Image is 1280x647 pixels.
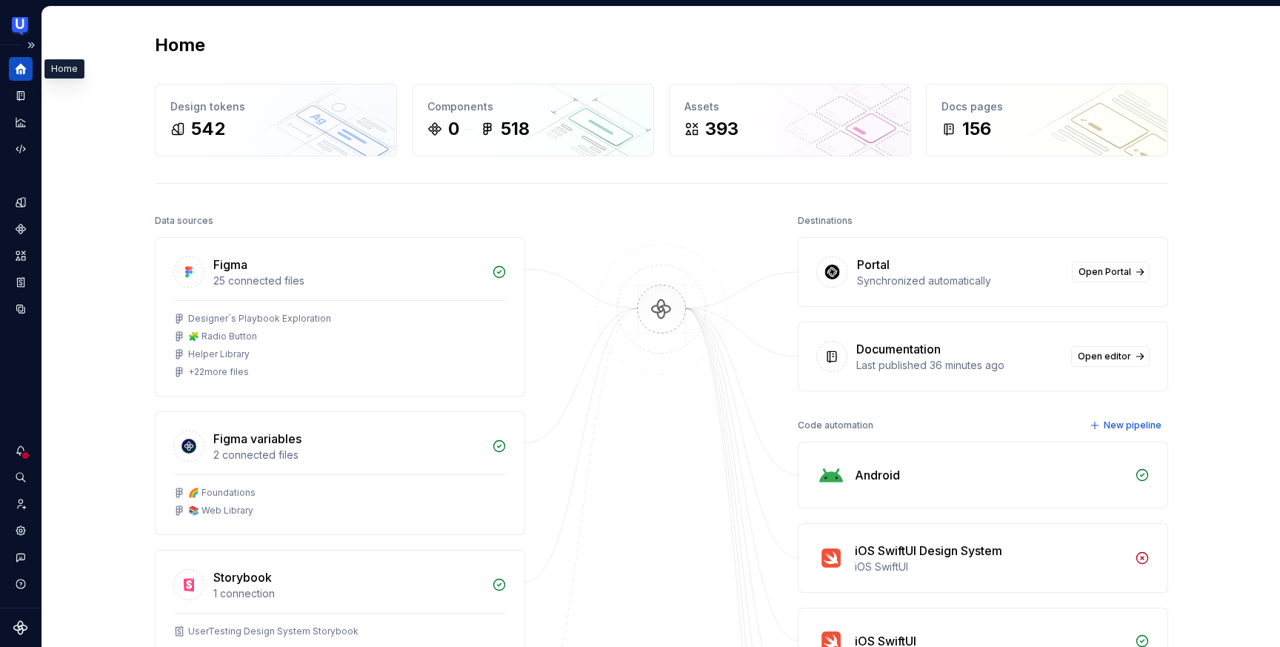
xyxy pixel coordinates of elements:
span: Open editor [1078,351,1131,362]
a: Analytics [9,110,33,134]
a: Invite team [9,492,33,516]
svg: Supernova Logo [13,620,28,635]
div: Data sources [155,210,213,231]
a: Design tokens542 [155,84,397,156]
div: Assets [684,99,896,114]
h2: Home [155,33,205,57]
div: Docs pages [941,99,1153,114]
div: Home [44,59,84,79]
a: Assets393 [669,84,911,156]
div: UserTesting Design System Storybook [188,626,359,637]
a: Docs pages156 [926,84,1168,156]
div: Android [855,466,900,484]
button: Search ⌘K [9,465,33,489]
span: New pipeline [1104,419,1161,431]
button: Expand sidebar [21,35,41,56]
div: Figma variables [213,430,301,448]
div: iOS SwiftUI [855,560,1126,574]
a: Code automation [9,137,33,161]
div: Last published 36 minutes ago [856,358,1062,373]
div: 1 connection [213,586,483,601]
a: Figma variables2 connected files🌈 Foundations📚 Web Library [155,411,525,535]
div: Code automation [798,415,873,436]
div: Components [427,99,639,114]
button: Notifications [9,439,33,462]
div: 393 [705,117,739,141]
div: 0 [448,117,459,141]
div: 🌈 Foundations [188,487,256,499]
div: 542 [191,117,225,141]
div: Helper Library [188,348,250,360]
img: 41adf70f-fc1c-4662-8e2d-d2ab9c673b1b.png [12,17,30,35]
div: Destinations [798,210,853,231]
div: Portal [857,256,890,273]
a: Assets [9,244,33,268]
div: Documentation [856,340,941,358]
a: Home [9,57,33,81]
div: 156 [962,117,991,141]
a: Data sources [9,297,33,321]
a: Figma25 connected filesDesigner´s Playbook Exploration🧩 Radio ButtonHelper Library+22more files [155,237,525,397]
div: 🧩 Radio Button [188,331,257,342]
div: 2 connected files [213,448,483,462]
a: Components [9,217,33,241]
div: 25 connected files [213,273,483,288]
div: Figma [213,256,247,273]
a: Settings [9,519,33,543]
div: Storybook [213,568,272,586]
a: Open Portal [1072,262,1150,282]
div: iOS SwiftUI Design System [855,542,1002,560]
a: Components0518 [412,84,654,156]
button: New pipeline [1085,415,1168,436]
div: 📚 Web Library [188,505,253,517]
button: Contact support [9,545,33,569]
a: Documentation [9,84,33,107]
div: 518 [501,117,530,141]
div: Designer´s Playbook Exploration [188,313,331,325]
a: Design tokens [9,190,33,214]
span: Open Portal [1079,266,1131,278]
a: Storybook stories [9,271,33,294]
div: Design tokens [170,99,381,114]
a: Open editor [1071,346,1150,367]
div: + 22 more files [188,366,249,378]
div: Synchronized automatically [857,273,1063,288]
